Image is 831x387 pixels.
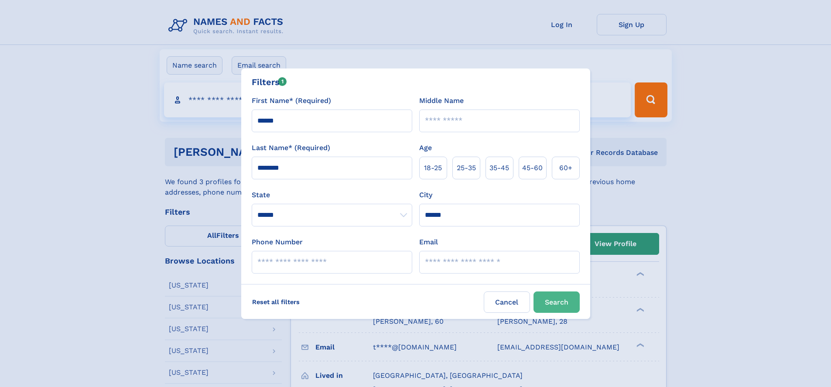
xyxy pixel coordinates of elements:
[419,143,432,153] label: Age
[489,163,509,173] span: 35‑45
[419,96,464,106] label: Middle Name
[484,291,530,313] label: Cancel
[424,163,442,173] span: 18‑25
[533,291,580,313] button: Search
[252,143,330,153] label: Last Name* (Required)
[419,237,438,247] label: Email
[246,291,305,312] label: Reset all filters
[252,96,331,106] label: First Name* (Required)
[252,237,303,247] label: Phone Number
[252,75,287,89] div: Filters
[522,163,543,173] span: 45‑60
[559,163,572,173] span: 60+
[419,190,432,200] label: City
[252,190,412,200] label: State
[457,163,476,173] span: 25‑35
